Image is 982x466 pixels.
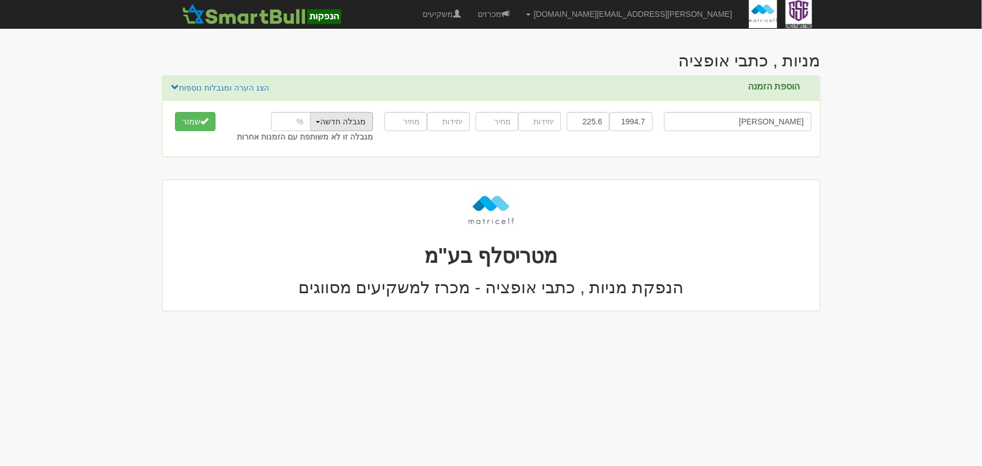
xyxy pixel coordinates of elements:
[427,112,470,131] input: יחידות
[678,51,820,70] div: מטריסלף בע"מ - מניות (), כתבי אופציה () - הנפקה פרטית
[171,278,811,297] h2: הנפקת מניות , כתבי אופציה - מכרז למשקיעים מסווגים
[384,112,427,131] input: מחיר
[518,112,561,131] input: יחידות
[424,244,557,267] strong: מטריסלף בע"מ
[748,82,800,92] label: הוספת הזמנה
[469,189,514,234] img: Auction Logo
[179,3,344,25] img: SmartBull Logo
[567,112,609,131] input: מחיר
[271,112,311,131] input: %
[171,82,270,94] a: הצג הערה ומגבלות נוספות
[476,112,518,131] input: מחיר
[664,112,811,131] input: שם גוף
[609,112,652,131] input: יחידות
[175,112,216,131] button: שמור
[237,131,373,142] label: מגבלה זו לא משותפת עם הזמנות אחרות
[308,112,373,131] button: מגבלה חדשה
